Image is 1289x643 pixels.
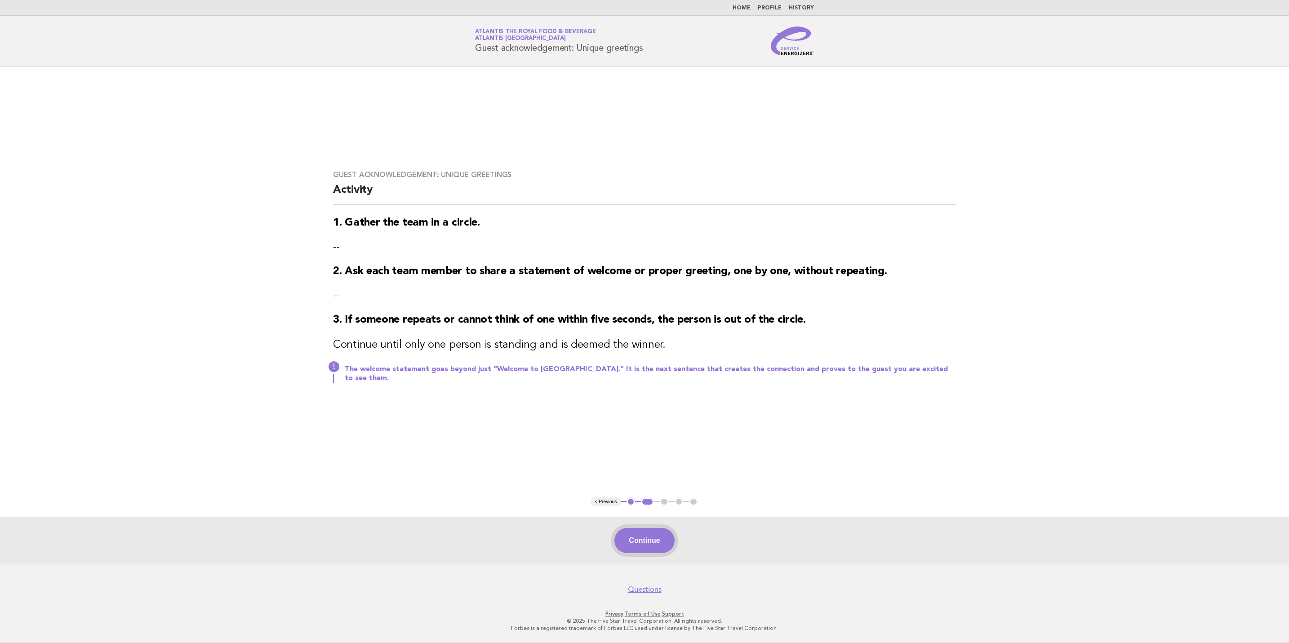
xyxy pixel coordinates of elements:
a: Questions [628,585,662,594]
p: © 2025 The Five Star Travel Corporation. All rights reserved. [369,617,920,625]
a: Home [733,5,751,11]
button: 1 [627,497,636,506]
a: Terms of Use [625,611,661,617]
h1: Guest acknowledgement: Unique greetings [475,29,643,53]
button: Continue [614,528,674,553]
a: History [789,5,814,11]
p: The welcome statement goes beyond just "Welcome to [GEOGRAPHIC_DATA]." It is the next sentence th... [345,365,956,383]
a: Atlantis the Royal Food & BeverageAtlantis [GEOGRAPHIC_DATA] [475,29,596,41]
p: -- [333,289,956,302]
p: -- [333,241,956,253]
h2: Activity [333,183,956,205]
strong: 2. Ask each team member to share a statement of welcome or proper greeting, one by one, without r... [333,266,887,277]
h3: Guest acknowledgement: Unique greetings [333,170,956,179]
span: Atlantis [GEOGRAPHIC_DATA] [475,36,566,42]
h3: Continue until only one person is standing and is deemed the winner. [333,338,956,352]
button: 2 [641,497,654,506]
button: < Previous [591,497,620,506]
a: Profile [758,5,782,11]
p: Forbes is a registered trademark of Forbes LLC used under license by The Five Star Travel Corpora... [369,625,920,632]
a: Privacy [605,611,623,617]
p: · · [369,610,920,617]
img: Service Energizers [771,27,814,55]
a: Support [662,611,684,617]
strong: 3. If someone repeats or cannot think of one within five seconds, the person is out of the circle. [333,315,806,325]
strong: 1. Gather the team in a circle. [333,217,480,228]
